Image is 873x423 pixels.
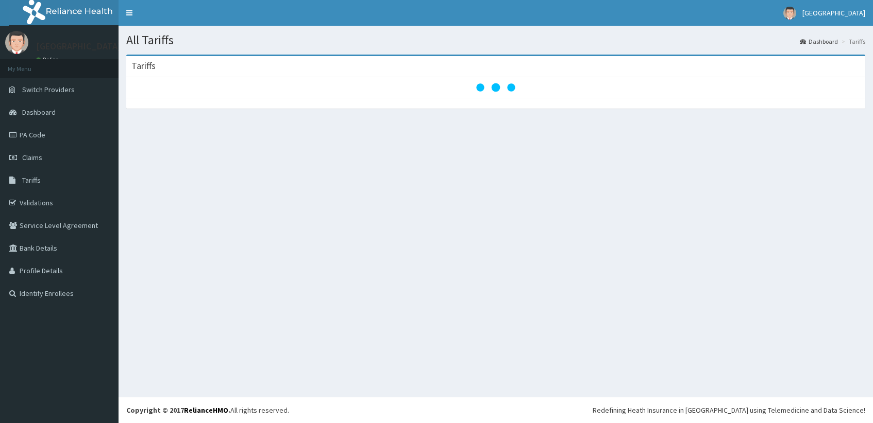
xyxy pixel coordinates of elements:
[126,33,865,47] h1: All Tariffs
[475,67,516,108] svg: audio-loading
[22,108,56,117] span: Dashboard
[119,397,873,423] footer: All rights reserved.
[36,42,121,51] p: [GEOGRAPHIC_DATA]
[783,7,796,20] img: User Image
[5,31,28,54] img: User Image
[131,61,156,70] h3: Tariffs
[36,56,61,63] a: Online
[800,37,838,46] a: Dashboard
[22,175,41,185] span: Tariffs
[184,406,228,415] a: RelianceHMO
[839,37,865,46] li: Tariffs
[22,153,42,162] span: Claims
[22,85,75,94] span: Switch Providers
[802,8,865,17] span: [GEOGRAPHIC_DATA]
[593,405,865,415] div: Redefining Heath Insurance in [GEOGRAPHIC_DATA] using Telemedicine and Data Science!
[126,406,230,415] strong: Copyright © 2017 .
